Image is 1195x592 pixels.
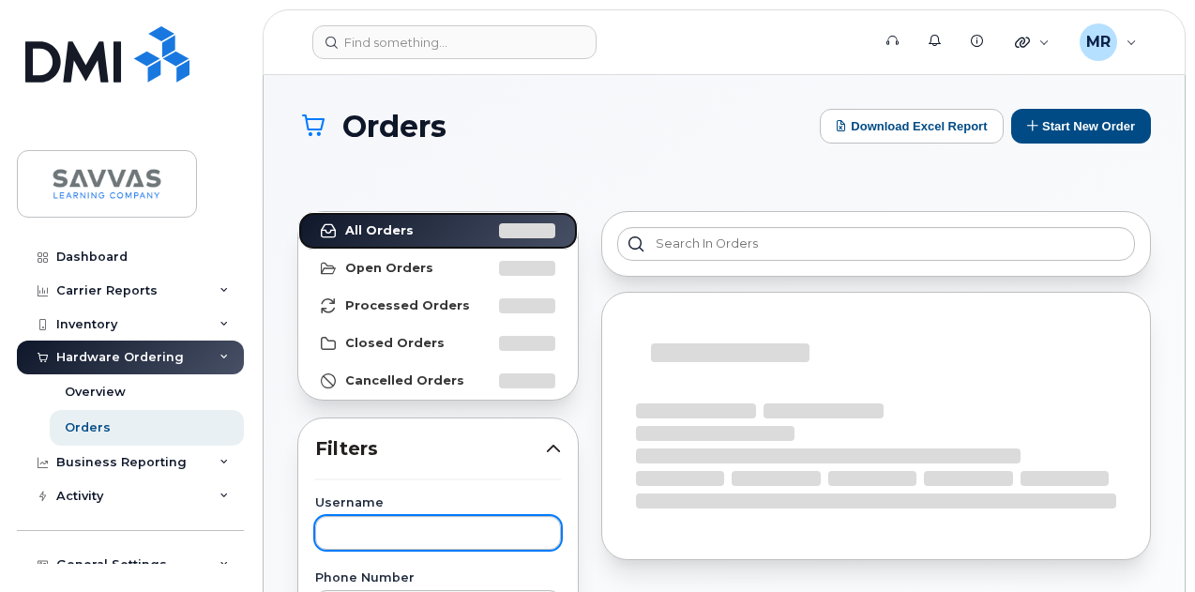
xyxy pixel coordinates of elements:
[617,227,1135,261] input: Search in orders
[298,325,578,362] a: Closed Orders
[315,497,561,509] label: Username
[315,572,561,584] label: Phone Number
[298,362,578,400] a: Cancelled Orders
[298,250,578,287] a: Open Orders
[345,336,445,351] strong: Closed Orders
[820,109,1004,144] button: Download Excel Report
[345,223,414,238] strong: All Orders
[1011,109,1151,144] button: Start New Order
[345,261,433,276] strong: Open Orders
[342,110,446,143] span: Orders
[1113,510,1181,578] iframe: Messenger Launcher
[345,373,464,388] strong: Cancelled Orders
[315,435,546,463] span: Filters
[345,298,470,313] strong: Processed Orders
[298,212,578,250] a: All Orders
[298,287,578,325] a: Processed Orders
